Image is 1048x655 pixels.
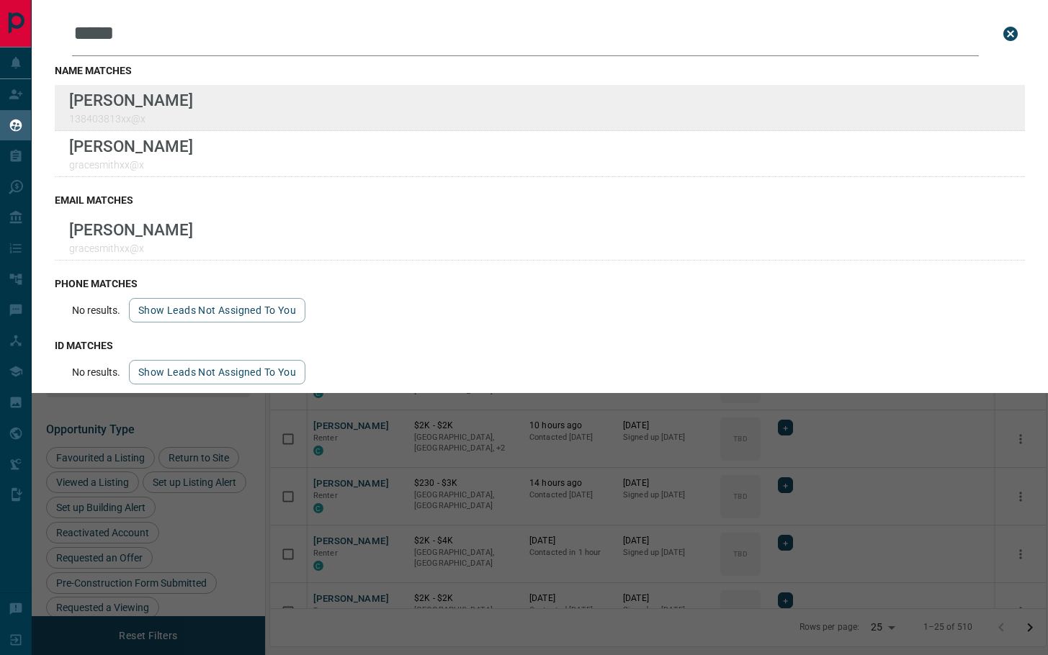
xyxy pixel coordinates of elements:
[55,194,1025,206] h3: email matches
[129,360,305,384] button: show leads not assigned to you
[72,304,120,316] p: No results.
[72,366,120,378] p: No results.
[129,298,305,322] button: show leads not assigned to you
[69,243,193,254] p: gracesmithxx@x
[69,91,193,109] p: [PERSON_NAME]
[55,65,1025,76] h3: name matches
[996,19,1025,48] button: close search bar
[69,113,193,125] p: 138403813xx@x
[69,159,193,171] p: gracesmithxx@x
[69,220,193,239] p: [PERSON_NAME]
[55,278,1025,289] h3: phone matches
[69,137,193,155] p: [PERSON_NAME]
[55,340,1025,351] h3: id matches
